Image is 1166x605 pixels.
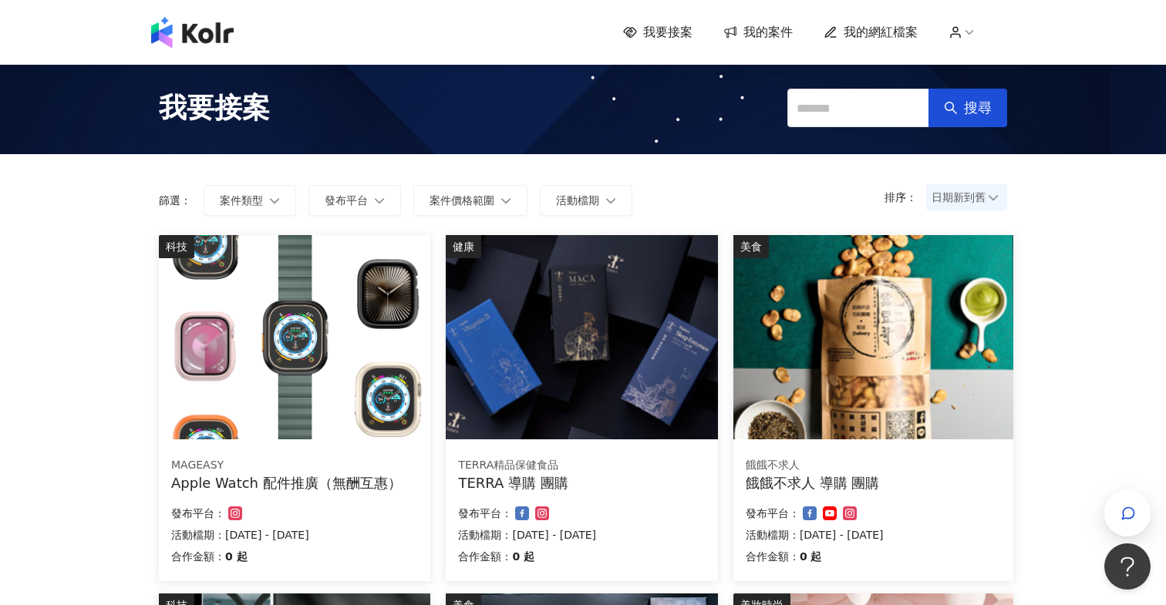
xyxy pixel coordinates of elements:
p: 排序： [885,191,926,203]
img: logo [151,17,234,48]
button: 搜尋 [928,89,1007,127]
div: 健康 [446,235,481,258]
span: search [944,101,958,115]
span: 我要接案 [159,89,270,127]
p: 活動檔期：[DATE] - [DATE] [458,526,705,544]
div: TERRA精品保健食品 [458,458,705,473]
div: Apple Watch 配件推廣（無酬互惠） [171,473,418,492]
img: Apple Watch 全系列配件 [159,235,430,439]
div: 餓餓不求人 導購 團購 [746,473,1001,492]
p: 合作金額： [171,547,225,566]
span: 活動檔期 [556,194,599,207]
p: 活動檔期：[DATE] - [DATE] [746,526,1001,544]
iframe: Help Scout Beacon - Open [1104,543,1151,590]
button: 活動檔期 [540,185,632,216]
span: 案件類型 [220,194,263,207]
p: 0 起 [800,547,822,566]
a: 我要接案 [623,24,693,41]
span: 我要接案 [643,24,693,41]
div: 美食 [733,235,769,258]
div: 餓餓不求人 [746,458,1001,473]
p: 0 起 [512,547,534,566]
div: MAGEASY [171,458,418,473]
span: 我的網紅檔案 [844,24,918,41]
span: 我的案件 [743,24,793,41]
button: 發布平台 [308,185,401,216]
a: 我的網紅檔案 [824,24,918,41]
p: 發布平台： [458,504,512,523]
p: 篩選： [159,194,191,207]
span: 案件價格範圍 [430,194,494,207]
span: 日期新到舊 [932,186,1002,209]
p: 發布平台： [171,504,225,523]
p: 合作金額： [746,547,800,566]
p: 合作金額： [458,547,512,566]
p: 活動檔期：[DATE] - [DATE] [171,526,418,544]
a: 我的案件 [723,24,793,41]
div: 科技 [159,235,194,258]
img: TERRA 團購系列 [446,235,717,439]
span: 搜尋 [964,99,992,116]
img: 餓餓不求人系列 [733,235,1013,439]
button: 案件價格範圍 [413,185,527,216]
button: 案件類型 [204,185,296,216]
p: 發布平台： [746,504,800,523]
div: TERRA 導購 團購 [458,473,705,492]
p: 0 起 [225,547,248,566]
span: 發布平台 [325,194,368,207]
